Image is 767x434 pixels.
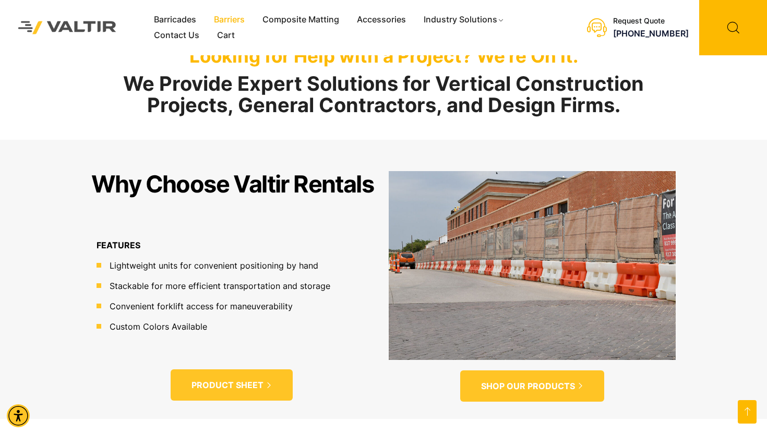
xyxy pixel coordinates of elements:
b: FEATURES [97,240,140,250]
span: Custom Colors Available [107,320,207,333]
span: Stackable for more efficient transportation and storage [107,280,330,292]
div: Request Quote [613,17,689,26]
a: PRODUCT SHEET [171,369,293,401]
a: Accessories [348,12,415,28]
a: Industry Solutions [415,12,513,28]
img: SHOP OUR PRODUCTS [389,171,676,359]
a: Open this option [738,400,757,424]
h2: We Provide Expert Solutions for Vertical Construction Projects, General Contractors, and Design F... [86,73,681,117]
a: Cart [208,28,244,43]
img: Valtir Rentals [8,11,127,45]
div: Accessibility Menu [7,404,30,427]
a: Barriers [205,12,254,28]
span: Convenient forklift access for maneuverability [107,300,293,312]
h2: Why Choose Valtir Rentals [91,171,374,197]
a: call (888) 496-3625 [613,28,689,39]
span: Lightweight units for convenient positioning by hand [107,259,318,272]
a: Barricades [145,12,205,28]
span: SHOP OUR PRODUCTS [481,381,575,392]
p: Looking for Help with a Project? We're On It. [86,45,681,67]
span: PRODUCT SHEET [191,380,263,391]
a: Composite Matting [254,12,348,28]
a: SHOP OUR PRODUCTS [460,370,604,402]
a: Contact Us [145,28,208,43]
